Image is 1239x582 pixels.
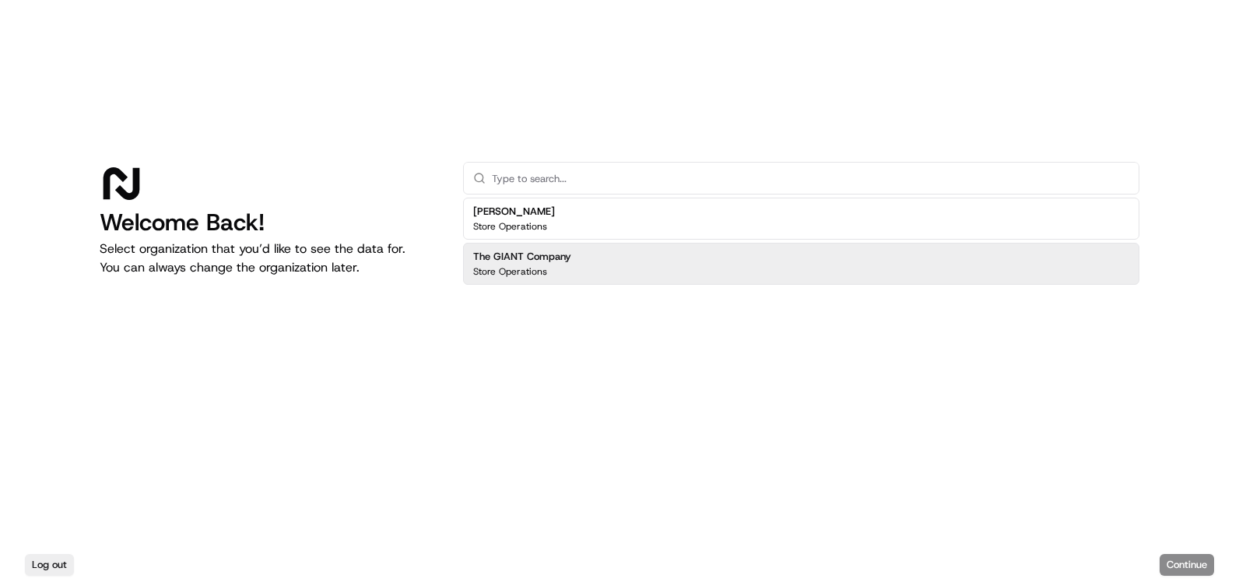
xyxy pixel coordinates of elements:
[100,240,438,277] p: Select organization that you’d like to see the data for. You can always change the organization l...
[463,195,1139,288] div: Suggestions
[473,250,571,264] h2: The GIANT Company
[492,163,1129,194] input: Type to search...
[100,209,438,237] h1: Welcome Back!
[473,205,555,219] h2: [PERSON_NAME]
[473,265,547,278] p: Store Operations
[473,220,547,233] p: Store Operations
[25,554,74,576] button: Log out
